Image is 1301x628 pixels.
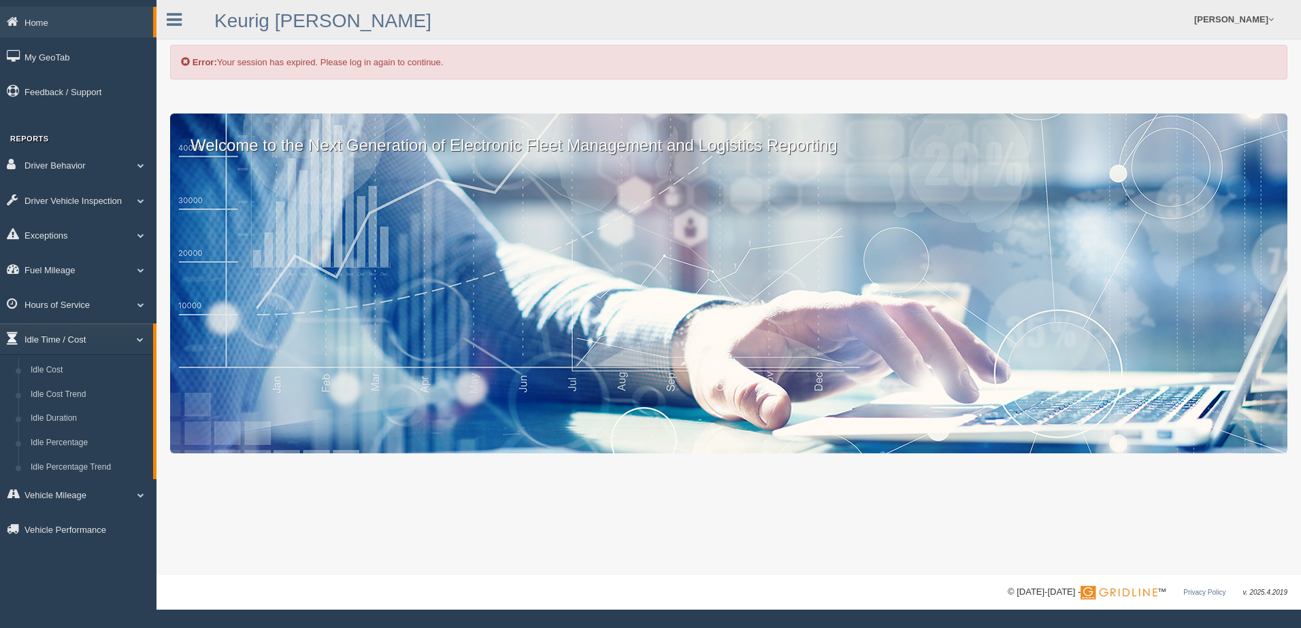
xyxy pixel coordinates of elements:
a: Idle Cost Trend [24,383,153,407]
img: Gridline [1081,586,1157,599]
div: © [DATE]-[DATE] - ™ [1008,585,1287,599]
a: Keurig [PERSON_NAME] [214,10,431,31]
a: Privacy Policy [1183,589,1225,596]
a: Idle Percentage Trend [24,455,153,480]
div: Your session has expired. Please log in again to continue. [170,45,1287,80]
p: Welcome to the Next Generation of Electronic Fleet Management and Logistics Reporting [170,114,1287,157]
a: Idle Duration [24,406,153,431]
b: Error: [193,57,217,67]
a: Idle Cost [24,358,153,383]
span: v. 2025.4.2019 [1243,589,1287,596]
a: Idle Percentage [24,431,153,455]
